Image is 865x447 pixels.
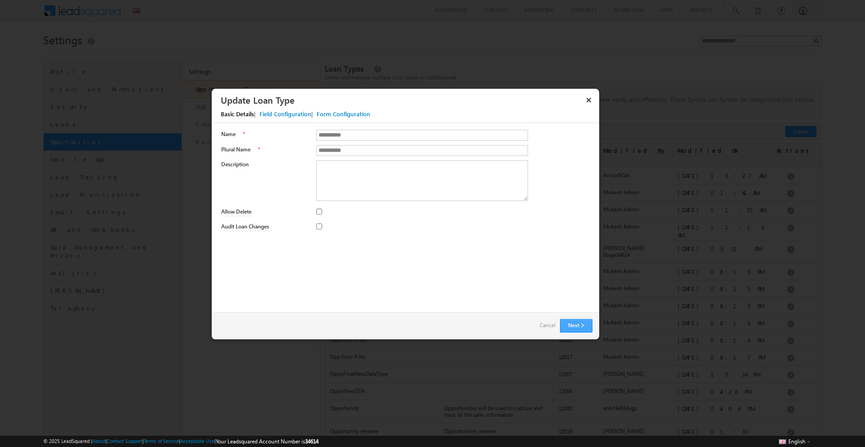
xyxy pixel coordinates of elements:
[305,438,319,445] span: 34614
[788,438,806,445] span: English
[777,436,813,447] button: English
[560,319,592,333] button: Next
[221,160,307,169] label: Description
[221,130,236,138] label: Name
[144,438,179,444] a: Terms of Service
[212,108,608,123] div: | |
[221,146,250,154] label: Plural Name
[180,438,214,444] a: Acceptable Use
[216,438,319,445] span: Your Leadsquared Account Number is
[92,438,105,444] a: About
[221,92,582,108] h3: Update Loan Type
[259,110,311,118] div: Field Configuration
[582,92,596,108] button: ×
[107,438,142,444] a: Contact Support
[221,208,251,216] label: Allow Delete
[540,319,555,332] a: Cancel
[317,110,370,118] div: Form Configuration
[221,223,269,231] label: Audit Loan Changes
[43,437,319,446] span: © 2025 LeadSquared | | | | |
